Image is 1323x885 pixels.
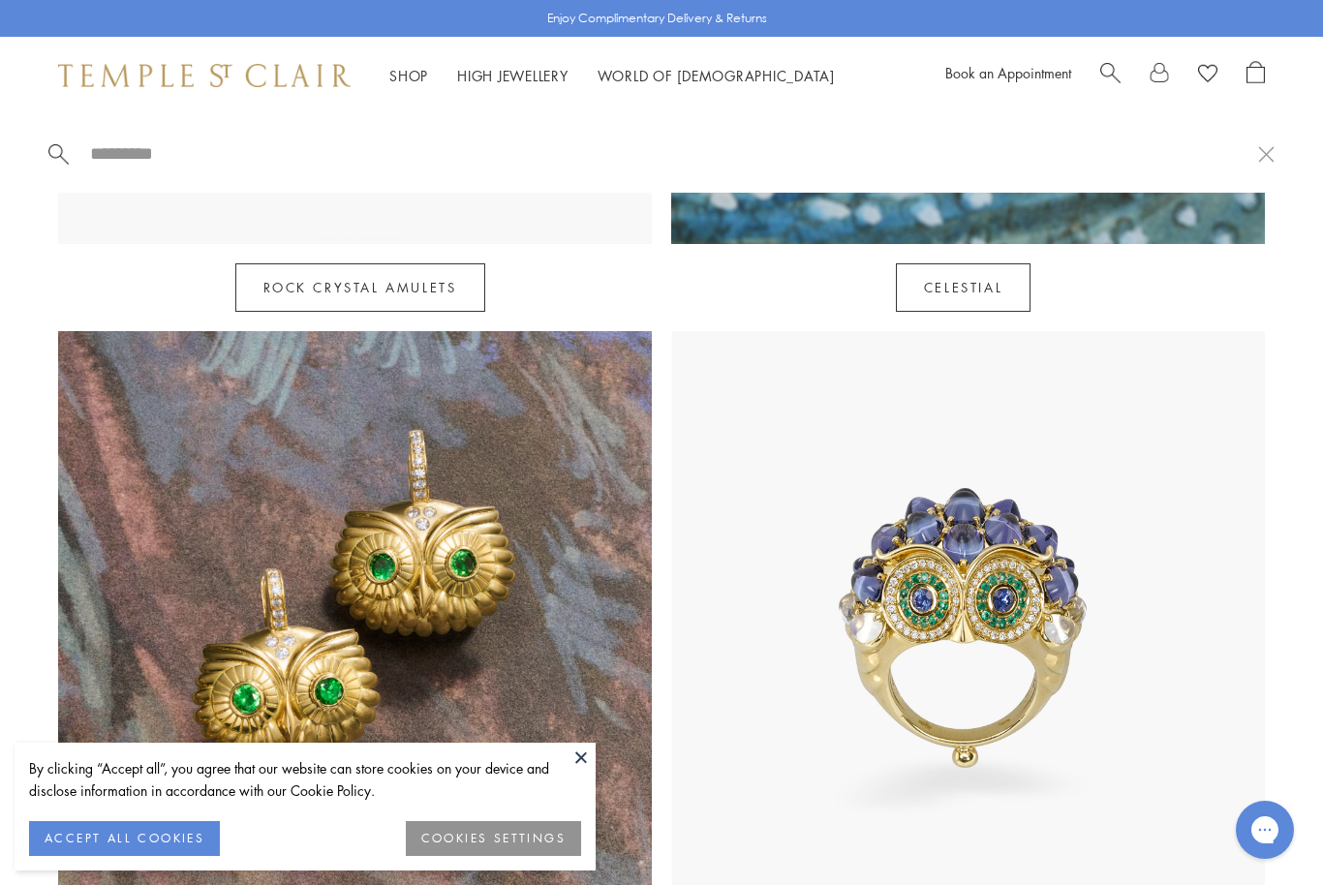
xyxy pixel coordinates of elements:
img: Temple St. Clair [58,64,351,87]
a: Celestial [896,263,1031,312]
a: Book an Appointment [945,63,1071,82]
nav: Main navigation [389,64,835,88]
a: World of [DEMOGRAPHIC_DATA]World of [DEMOGRAPHIC_DATA] [598,66,835,85]
button: COOKIES SETTINGS [406,821,581,856]
iframe: Gorgias live chat messenger [1226,794,1304,866]
a: High JewelleryHigh Jewellery [457,66,569,85]
p: Enjoy Complimentary Delivery & Returns [547,9,767,28]
a: Search [1100,61,1121,90]
div: By clicking “Accept all”, you agree that our website can store cookies on your device and disclos... [29,757,581,802]
a: Open Shopping Bag [1246,61,1265,90]
a: ShopShop [389,66,428,85]
button: ACCEPT ALL COOKIES [29,821,220,856]
a: View Wishlist [1198,61,1217,90]
a: Rock Crystal Amulets [235,263,485,312]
